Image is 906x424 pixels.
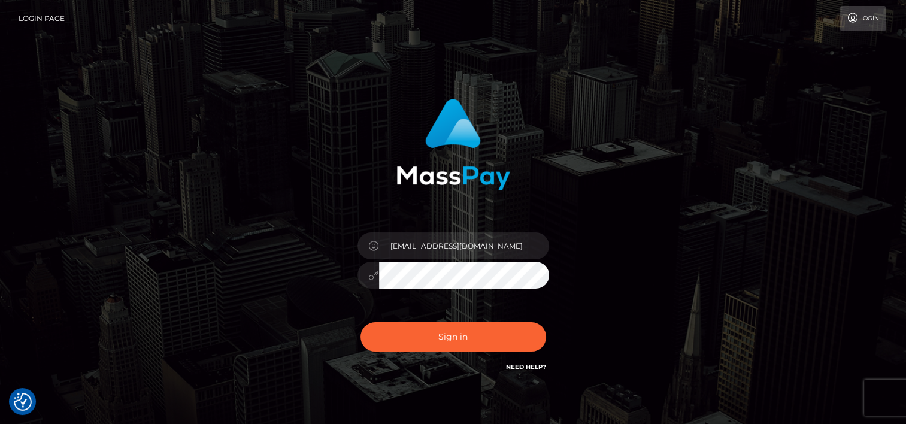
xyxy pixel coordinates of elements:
[360,322,546,352] button: Sign in
[396,99,510,190] img: MassPay Login
[506,363,546,371] a: Need Help?
[19,6,65,31] a: Login Page
[840,6,886,31] a: Login
[14,393,32,411] img: Revisit consent button
[14,393,32,411] button: Consent Preferences
[379,232,549,259] input: Username...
